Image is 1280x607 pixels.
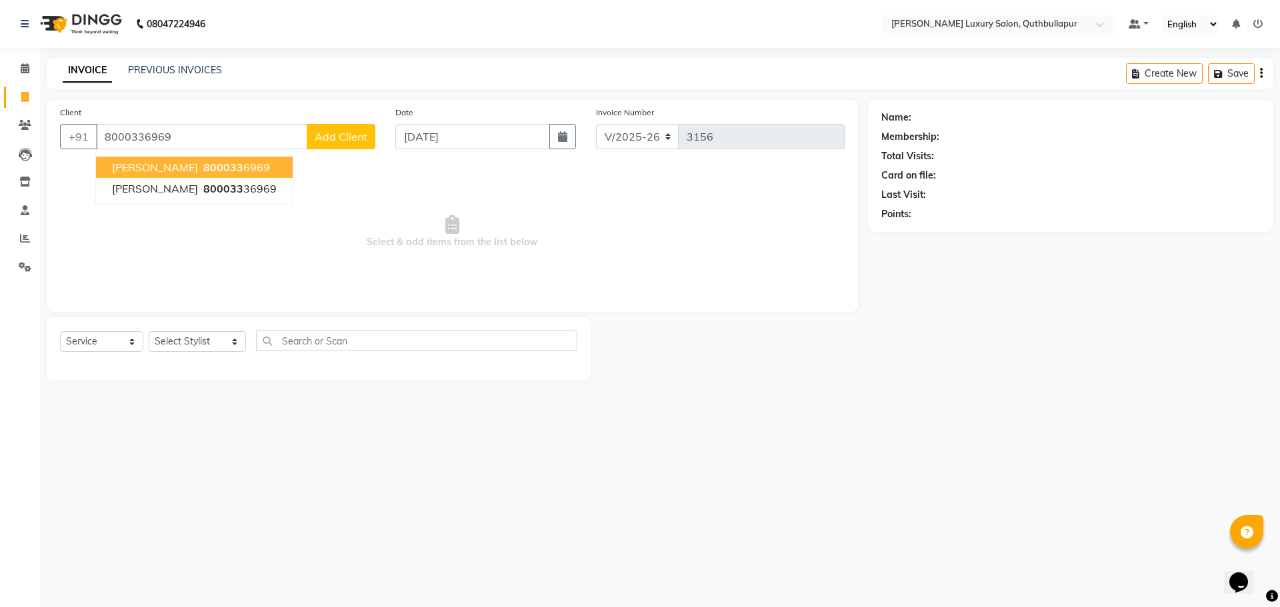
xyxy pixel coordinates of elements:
input: Search or Scan [256,330,577,351]
img: logo [34,5,125,43]
b: 08047224946 [147,5,205,43]
div: Total Visits: [881,149,934,163]
iframe: chat widget [1224,554,1267,594]
a: PREVIOUS INVOICES [128,64,222,76]
button: +91 [60,124,97,149]
div: Last Visit: [881,188,926,202]
div: Name: [881,111,911,125]
label: Invoice Number [596,107,654,119]
span: Select & add items from the list below [60,165,845,299]
span: 800033 [203,182,243,195]
ngb-highlight: 36969 [201,182,277,195]
div: Membership: [881,130,939,144]
button: Add Client [307,124,375,149]
button: Create New [1126,63,1203,84]
span: [PERSON_NAME] [112,182,198,195]
button: Save [1208,63,1255,84]
label: Client [60,107,81,119]
input: Search by Name/Mobile/Email/Code [96,124,307,149]
a: INVOICE [63,59,112,83]
div: Card on file: [881,169,936,183]
ngb-highlight: 6969 [201,161,270,174]
span: [PERSON_NAME] [112,161,198,174]
span: 800033 [203,161,243,174]
div: Points: [881,207,911,221]
label: Date [395,107,413,119]
span: Add Client [315,130,367,143]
